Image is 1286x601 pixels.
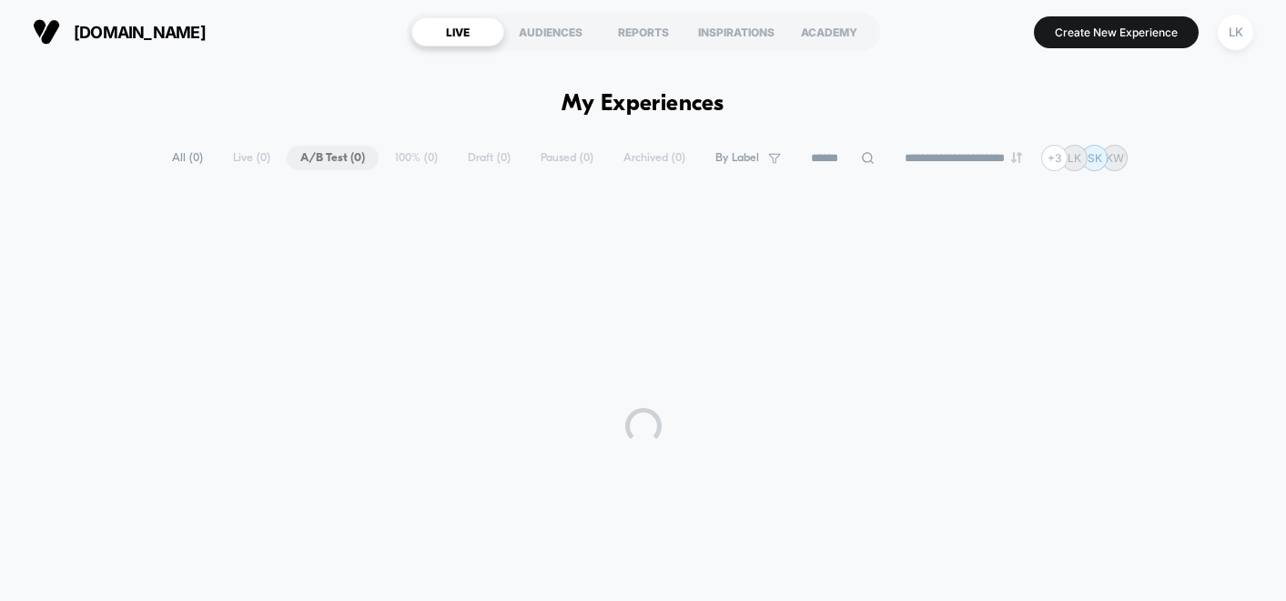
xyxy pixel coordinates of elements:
div: REPORTS [597,17,690,46]
p: KW [1106,151,1124,165]
button: Create New Experience [1034,16,1199,48]
div: + 3 [1041,145,1068,171]
div: AUDIENCES [504,17,597,46]
span: All ( 0 ) [158,146,217,170]
div: LK [1218,15,1253,50]
p: LK [1068,151,1081,165]
span: By Label [715,151,759,165]
div: ACADEMY [783,17,876,46]
p: SK [1088,151,1102,165]
div: INSPIRATIONS [690,17,783,46]
button: [DOMAIN_NAME] [27,17,211,46]
h1: My Experiences [562,91,724,117]
div: LIVE [411,17,504,46]
img: Visually logo [33,18,60,46]
button: LK [1212,14,1259,51]
img: end [1011,152,1022,163]
span: [DOMAIN_NAME] [74,23,206,42]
